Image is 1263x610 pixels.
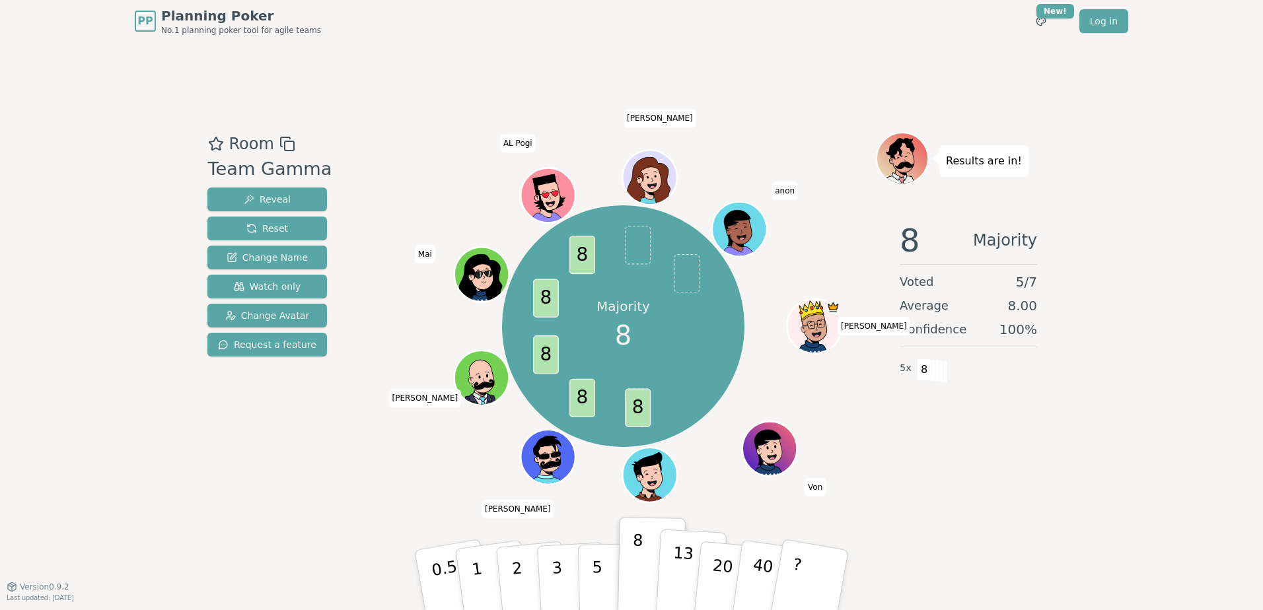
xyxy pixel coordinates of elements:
span: Room [229,132,274,156]
span: Reset [246,222,288,235]
button: Reset [207,217,327,240]
button: Add as favourite [208,132,224,156]
button: Change Name [207,246,327,269]
span: Average [900,296,949,315]
span: No.1 planning poker tool for agile teams [161,25,321,36]
span: 8 [900,224,920,256]
span: PP [137,13,153,29]
span: Click to change your name [624,109,696,127]
span: Request a feature [218,338,316,351]
button: Change Avatar [207,304,327,327]
span: Version 0.9.2 [20,582,69,592]
span: Reveal [244,193,291,206]
a: PPPlanning PokerNo.1 planning poker tool for agile teams [135,7,321,36]
span: 8 [533,335,559,374]
span: 8.00 [1007,296,1037,315]
span: 8 [917,358,932,381]
span: 100 % [999,320,1037,339]
button: New! [1029,9,1053,33]
span: 8 [625,388,651,426]
p: Majority [596,297,650,316]
span: Click to change your name [415,245,435,263]
span: 8 [569,378,595,417]
p: 8 [631,531,643,602]
span: 5 x [900,361,912,376]
span: 8 [569,236,595,274]
button: Request a feature [207,333,327,356]
p: Results are in! [946,152,1022,170]
span: Last updated: [DATE] [7,594,74,601]
span: Click to change your name [482,500,554,518]
span: Ken is the host [826,300,840,314]
button: Reveal [207,187,327,211]
span: Change Avatar [225,309,310,322]
span: Watch only [234,280,301,293]
span: Click to change your name [805,478,826,496]
span: Click to change your name [838,317,910,335]
button: Version0.9.2 [7,582,69,592]
div: Team Gamma [208,156,332,183]
span: Planning Poker [161,7,321,25]
div: New! [1036,4,1074,18]
span: Click to change your name [772,182,798,200]
button: Watch only [207,275,327,298]
span: Click to change your name [500,134,536,152]
button: Click to change your avatar [624,449,675,500]
span: Confidence [900,320,966,339]
span: Voted [900,273,934,291]
span: 5 / 7 [1016,273,1037,291]
span: 8 [533,279,559,317]
a: Log in [1079,9,1128,33]
span: 8 [615,316,631,355]
span: Change Name [227,251,308,264]
span: Click to change your name [388,389,461,407]
span: Majority [973,224,1037,256]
